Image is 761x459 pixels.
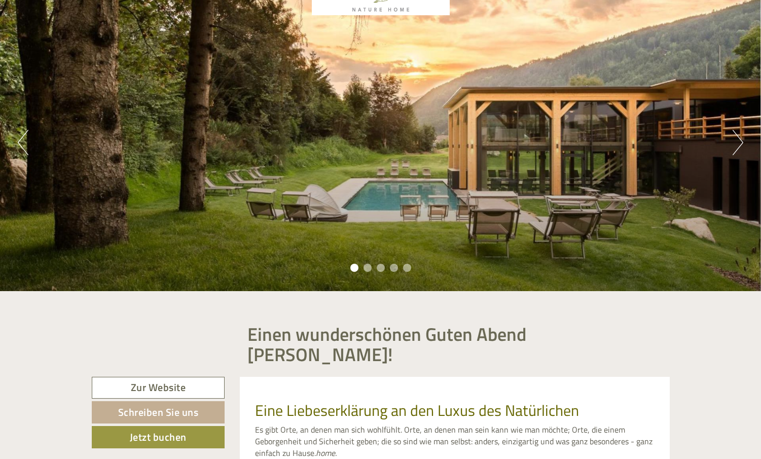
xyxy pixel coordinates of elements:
div: Guten Tag, wie können wir Ihnen helfen? [8,27,162,58]
button: Next [733,130,743,155]
div: Montag [178,8,222,25]
a: Jetzt buchen [92,426,225,448]
em: home. [316,447,337,459]
span: Eine Liebeserklärung an den Luxus des Natürlichen [255,399,579,422]
a: Zur Website [92,377,225,399]
h1: Einen wunderschönen Guten Abend [PERSON_NAME]! [247,324,662,364]
button: Previous [18,130,28,155]
button: Senden [334,263,400,285]
small: 19:35 [15,49,157,56]
a: Schreiben Sie uns [92,401,225,423]
div: [GEOGRAPHIC_DATA] [15,29,157,38]
p: Es gibt Orte, an denen man sich wohlfühlt. Orte, an denen man sein kann wie man möchte; Orte, die... [255,424,655,459]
